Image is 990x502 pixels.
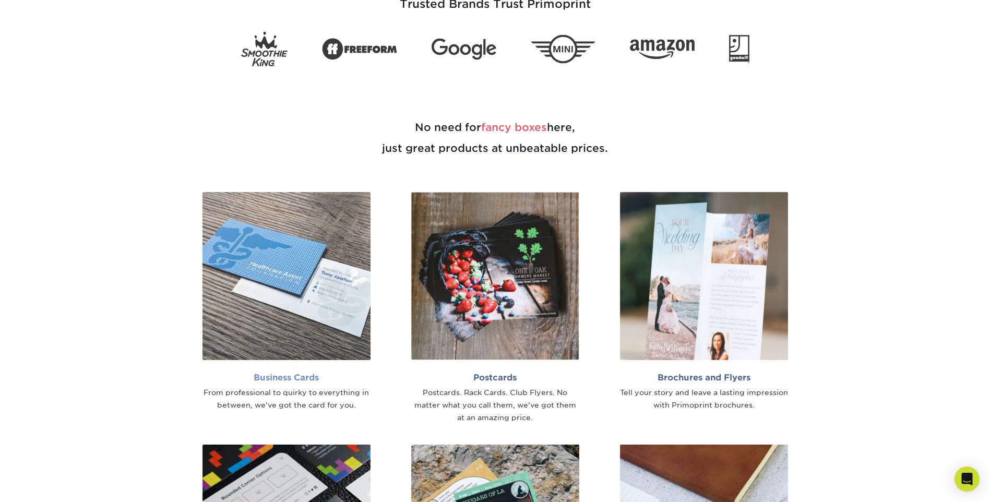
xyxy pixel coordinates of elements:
[955,467,980,492] div: Open Intercom Messenger
[322,33,397,66] img: Freeform
[202,373,371,383] h2: Business Cards
[620,387,788,412] div: Tell your story and leave a lasting impression with Primoprint brochures.
[202,192,371,360] img: Business Cards
[190,192,383,412] a: Business Cards From professional to quirky to everything in between, we've got the card for you.
[607,192,801,412] a: Brochures and Flyers Tell your story and leave a lasting impression with Primoprint brochures.
[620,192,788,360] img: Brochures and Flyers
[729,35,749,63] img: Goodwill
[411,192,579,360] img: Postcards
[630,40,695,59] img: Amazon
[399,192,592,424] a: Postcards Postcards. Rack Cards. Club Flyers. No matter what you call them, we've got them at an ...
[241,32,288,67] img: Smoothie King
[411,387,579,424] div: Postcards. Rack Cards. Club Flyers. No matter what you call them, we've got them at an amazing pr...
[190,92,801,184] h2: No need for here, just great products at unbeatable prices.
[432,39,496,60] img: Google
[411,373,579,383] h2: Postcards
[3,470,89,498] iframe: Google Customer Reviews
[202,387,371,412] div: From professional to quirky to everything in between, we've got the card for you.
[481,121,547,134] span: fancy boxes
[531,35,595,64] img: Mini
[620,373,788,383] h2: Brochures and Flyers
